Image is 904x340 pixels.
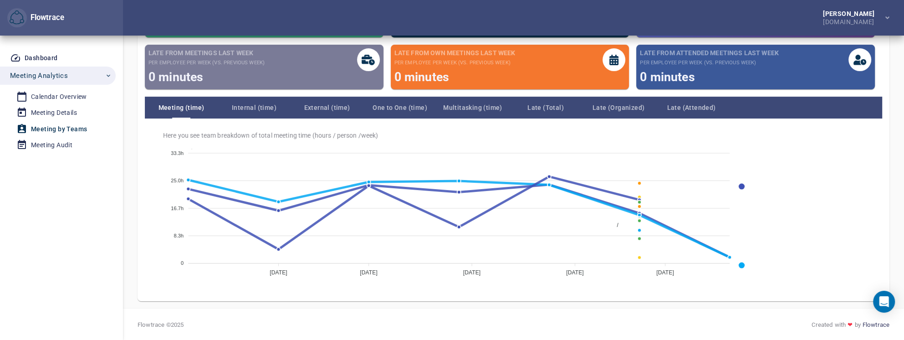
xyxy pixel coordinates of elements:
[363,102,436,113] span: One to One (time)
[394,70,449,84] span: 0 minutes
[360,269,378,276] tspan: [DATE]
[148,59,265,67] small: per employee per week (vs. previous week)
[854,320,860,329] span: by
[138,320,184,329] span: Flowtrace © 2025
[394,48,516,57] span: Late from own meetings last week
[148,70,203,84] span: 0 minutes
[31,107,77,118] div: Meeting Details
[873,291,895,313] div: Open Intercom Messenger
[31,91,87,103] div: Calendar Overview
[171,178,184,183] tspan: 25.0h
[463,269,481,276] tspan: [DATE]
[436,102,509,113] span: Multitasking (time)
[823,10,878,17] div: [PERSON_NAME]
[7,8,64,28] div: Flowtrace
[27,12,64,23] div: Flowtrace
[808,8,897,28] button: [PERSON_NAME][DOMAIN_NAME]
[181,261,184,266] tspan: 0
[846,320,854,329] span: ❤
[823,17,878,25] div: [DOMAIN_NAME]
[163,131,871,139] span: Here you see team breakdown of total meeting time (hours / person / week )
[171,150,184,156] tspan: 33.3h
[148,48,265,57] span: Late from meetings last week
[656,269,674,276] tspan: [DATE]
[270,269,287,276] tspan: [DATE]
[640,48,779,57] span: Late from attended meetings last week
[25,52,58,64] div: Dashboard
[640,70,695,84] span: 0 minutes
[7,8,27,28] button: Flowtrace
[655,102,728,113] span: Late (Attended)
[171,206,184,211] tspan: 16.7h
[31,124,87,135] div: Meeting by Teams
[566,269,584,276] tspan: [DATE]
[610,222,618,228] span: /
[10,70,68,82] span: Meeting Analytics
[582,102,655,113] span: Late (Organized)
[10,10,24,25] img: Flowtrace
[145,102,218,113] span: Meeting (time)
[811,320,889,329] div: Created with
[174,233,184,238] tspan: 8.3h
[509,102,582,113] span: Late (Total)
[218,102,291,113] span: Internal (time)
[640,59,779,67] small: per employee per week (vs. previous week)
[394,59,516,67] small: per employee per week (vs. previous week)
[31,139,72,151] div: Meeting Audit
[291,102,363,113] span: External (time)
[863,320,889,329] a: Flowtrace
[145,97,882,118] div: Team breakdown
